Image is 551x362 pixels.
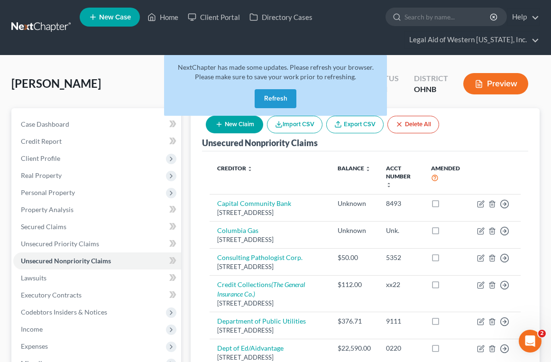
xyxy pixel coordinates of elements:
a: Help [507,9,539,26]
a: Home [143,9,183,26]
a: Consulting Pathologist Corp. [217,253,303,261]
div: xx22 [386,280,416,289]
div: $50.00 [338,253,371,262]
div: 5352 [386,253,416,262]
a: Dept of Ed/Aidvantage [217,344,284,352]
span: 2 [538,330,546,337]
div: Unknown [338,199,371,208]
i: unfold_more [365,166,371,172]
div: [STREET_ADDRESS] [217,326,322,335]
span: Unsecured Nonpriority Claims [21,257,111,265]
a: Balance unfold_more [338,165,371,172]
button: Import CSV [267,116,322,133]
span: Case Dashboard [21,120,69,128]
div: 0220 [386,343,416,353]
div: OHNB [414,84,448,95]
div: [STREET_ADDRESS] [217,262,322,271]
button: Delete All [387,116,439,133]
div: 9111 [386,316,416,326]
span: Client Profile [21,154,60,162]
a: Client Portal [183,9,245,26]
div: $22,590.00 [338,343,371,353]
i: unfold_more [386,182,392,188]
a: Secured Claims [13,218,181,235]
div: $112.00 [338,280,371,289]
button: New Claim [206,116,263,133]
span: [PERSON_NAME] [11,76,101,90]
div: $376.71 [338,316,371,326]
input: Search by name... [404,8,491,26]
div: 8493 [386,199,416,208]
span: Unsecured Priority Claims [21,240,99,248]
a: Legal Aid of Western [US_STATE], Inc. [404,31,539,48]
div: [STREET_ADDRESS] [217,235,322,244]
span: Secured Claims [21,223,66,231]
div: District [414,73,448,84]
a: Credit Collections(The General Insurance Co.) [217,280,305,298]
a: Case Dashboard [13,116,181,133]
a: Capital Community Bank [217,199,291,207]
button: Preview [463,73,528,94]
a: Executory Contracts [13,287,181,304]
div: Unsecured Nonpriority Claims [202,137,318,149]
span: NextChapter has made some updates. Please refresh your browser. Please make sure to save your wor... [178,63,374,81]
a: Department of Public Utilities [217,317,306,325]
span: Codebtors Insiders & Notices [21,308,107,316]
span: Expenses [21,342,48,350]
a: Export CSV [326,116,384,133]
a: Unsecured Nonpriority Claims [13,252,181,269]
i: (The General Insurance Co.) [217,280,305,298]
a: Lawsuits [13,269,181,287]
a: Directory Cases [245,9,317,26]
a: Acct Number unfold_more [386,165,411,188]
iframe: Intercom live chat [519,330,542,353]
a: Columbia Gas [217,226,258,234]
span: Executory Contracts [21,291,82,299]
th: Amended [423,159,469,195]
span: Real Property [21,171,62,179]
div: Unknown [338,226,371,235]
i: unfold_more [247,166,253,172]
a: Credit Report [13,133,181,150]
span: Income [21,325,43,333]
span: Property Analysis [21,205,73,213]
button: Refresh [255,89,296,108]
span: Credit Report [21,137,62,145]
span: New Case [99,14,131,21]
a: Creditor unfold_more [217,165,253,172]
span: Personal Property [21,188,75,196]
a: Unsecured Priority Claims [13,235,181,252]
div: Unk. [386,226,416,235]
span: Lawsuits [21,274,46,282]
div: [STREET_ADDRESS] [217,299,322,308]
div: [STREET_ADDRESS] [217,208,322,217]
div: [STREET_ADDRESS] [217,353,322,362]
a: Property Analysis [13,201,181,218]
